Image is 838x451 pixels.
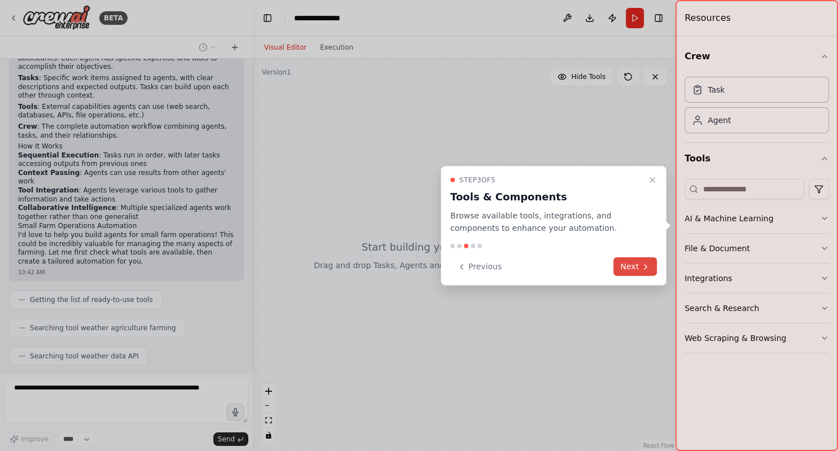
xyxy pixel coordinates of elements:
button: Next [613,257,657,276]
span: Step 3 of 5 [459,175,495,184]
h3: Tools & Components [450,189,643,204]
p: Browse available tools, integrations, and components to enhance your automation. [450,209,643,235]
button: Previous [450,257,508,276]
button: Hide left sidebar [260,10,275,26]
button: Close walkthrough [646,173,659,186]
